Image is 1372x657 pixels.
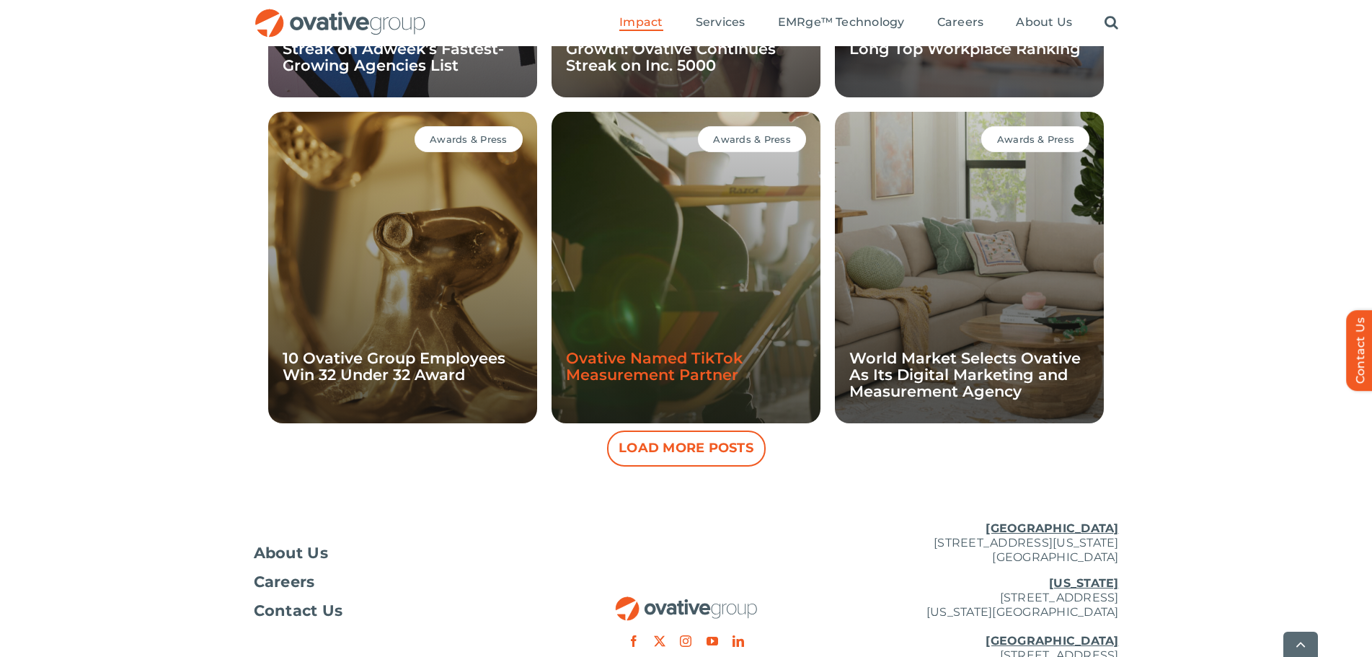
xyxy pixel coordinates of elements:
[254,546,329,560] span: About Us
[607,431,766,467] button: Load More Posts
[733,635,744,647] a: linkedin
[937,15,984,31] a: Careers
[831,521,1119,565] p: [STREET_ADDRESS][US_STATE] [GEOGRAPHIC_DATA]
[1016,15,1072,30] span: About Us
[628,635,639,647] a: facebook
[254,575,315,589] span: Careers
[778,15,905,31] a: EMRge™ Technology
[619,15,663,31] a: Impact
[254,7,427,21] a: OG_Full_horizontal_RGB
[254,546,542,618] nav: Footer Menu
[254,575,542,589] a: Careers
[619,15,663,30] span: Impact
[849,349,1081,400] a: World Market Selects Ovative As Its Digital Marketing and Measurement Agency
[283,349,505,384] a: 10 Ovative Group Employees Win 32 Under 32 Award
[566,23,776,74] a: Eight Years, Relentless Growth: Ovative Continues Streak on Inc. 5000
[1105,15,1118,31] a: Search
[254,604,542,618] a: Contact Us
[986,521,1118,535] u: [GEOGRAPHIC_DATA]
[1049,576,1118,590] u: [US_STATE]
[566,349,743,384] a: Ovative Named TikTok Measurement Partner
[654,635,665,647] a: twitter
[696,15,745,31] a: Services
[937,15,984,30] span: Careers
[254,546,542,560] a: About Us
[254,604,343,618] span: Contact Us
[680,635,691,647] a: instagram
[614,595,758,609] a: OG_Full_horizontal_RGB
[283,23,504,74] a: Ovative Achieves Four-Year Streak on Adweek’s Fastest-Growing Agencies List
[707,635,718,647] a: youtube
[778,15,905,30] span: EMRge™ Technology
[696,15,745,30] span: Services
[986,634,1118,648] u: [GEOGRAPHIC_DATA]
[1016,15,1072,31] a: About Us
